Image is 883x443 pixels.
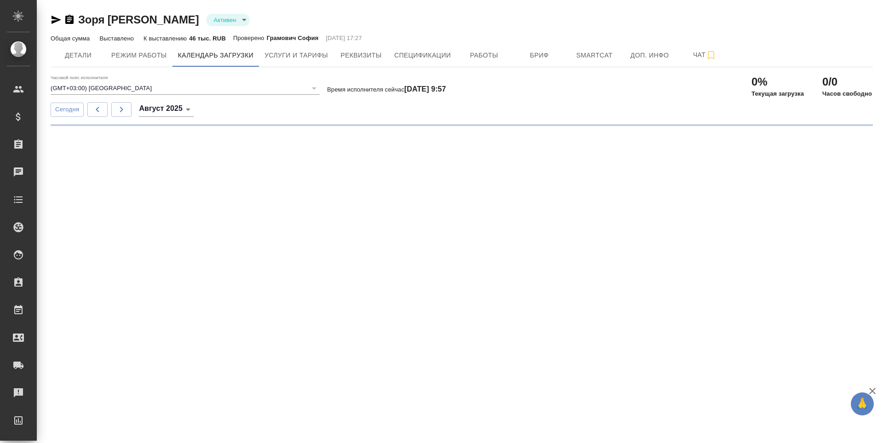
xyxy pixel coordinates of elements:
button: 🙏 [851,392,874,415]
div: Активен [206,14,250,26]
svg: Подписаться [705,50,717,61]
span: Доп. инфо [628,50,672,61]
p: [DATE] 17:27 [326,34,362,43]
span: Режим работы [111,50,167,61]
p: Часов свободно [822,89,872,98]
span: Чат [683,49,727,61]
span: Smartcat [573,50,617,61]
span: Спецификации [394,50,451,61]
p: К выставлению [143,35,189,42]
h4: [DATE] 9:57 [404,85,446,93]
span: 🙏 [854,394,870,414]
p: 46 тыс. RUB [189,35,226,42]
button: Активен [211,16,239,24]
span: Календарь загрузки [178,50,254,61]
p: Общая сумма [51,35,92,42]
button: Скопировать ссылку [64,14,75,25]
span: Сегодня [55,104,79,115]
span: Реквизиты [339,50,383,61]
label: Часовой пояс исполнителя [51,75,108,80]
p: Текущая загрузка [751,89,804,98]
span: Работы [462,50,506,61]
button: Скопировать ссылку для ЯМессенджера [51,14,62,25]
p: Выставлено [99,35,136,42]
div: Август 2025 [139,102,194,117]
p: Время исполнителя сейчас [327,86,446,93]
p: Грамович София [267,34,319,43]
h2: 0% [751,75,804,89]
a: Зоря [PERSON_NAME] [78,13,199,26]
span: Бриф [517,50,562,61]
button: Сегодня [51,103,84,117]
h2: 0/0 [822,75,872,89]
span: Детали [56,50,100,61]
span: Услуги и тарифы [264,50,328,61]
p: Проверено [233,34,267,43]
